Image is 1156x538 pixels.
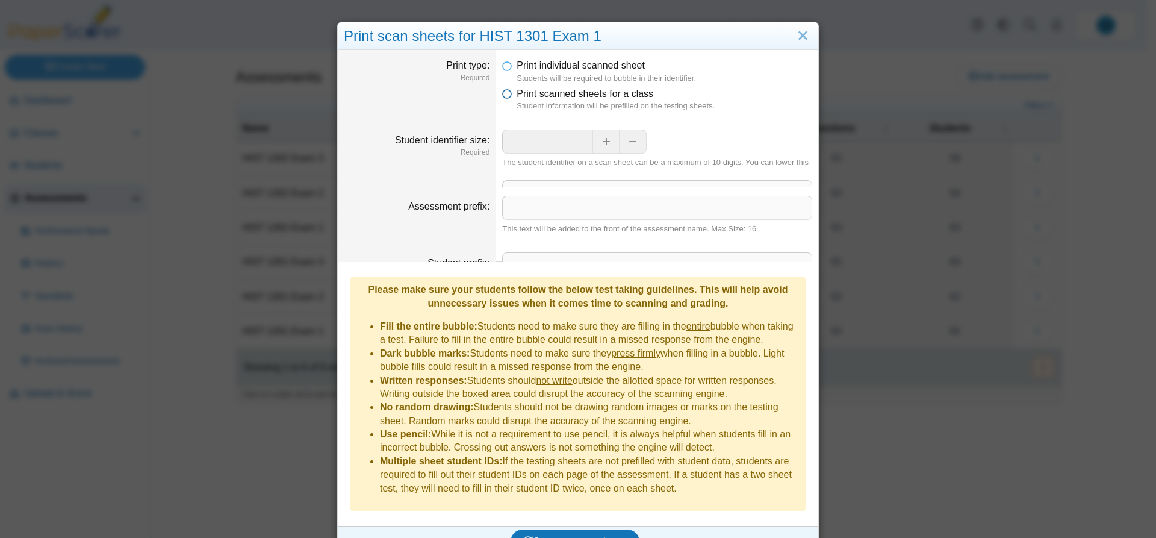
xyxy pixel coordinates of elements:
[592,130,620,154] button: Increase
[446,60,489,70] label: Print type
[502,224,812,234] div: This text will be added to the front of the assessment name. Max Size: 16
[380,374,800,401] li: Students should outside the allotted space for written responses. Writing outside the boxed area ...
[380,401,800,428] li: Students should not be drawing random images or marks on the testing sheet. Random marks could di...
[536,375,572,386] u: not write
[380,348,470,358] b: Dark bubble marks:
[794,26,812,46] a: Close
[380,321,477,331] b: Fill the entire bubble:
[380,455,800,495] li: If the testing sheets are not prefilled with student data, students are required to fill out thei...
[611,348,660,358] u: press firmly
[344,73,489,83] dfn: Required
[408,201,489,211] label: Assessment prefix
[517,89,653,99] span: Print scanned sheets for a class
[620,130,647,154] button: Decrease
[380,428,800,455] li: While it is not a requirement to use pencil, it is always helpful when students fill in an incorr...
[368,284,788,308] b: Please make sure your students follow the below test taking guidelines. This will help avoid unne...
[463,186,489,196] label: Class
[502,157,812,190] div: The student identifier on a scan sheet can be a maximum of 10 digits. You can lower this value if...
[686,321,710,331] u: entire
[338,22,818,51] div: Print scan sheets for HIST 1301 Exam 1
[380,320,800,347] li: Students need to make sure they are filling in the bubble when taking a test. Failure to fill in ...
[380,456,503,466] b: Multiple sheet student IDs:
[517,101,812,111] dfn: Student information will be prefilled on the testing sheets.
[395,135,489,145] label: Student identifier size
[380,402,474,412] b: No random drawing:
[380,375,467,386] b: Written responses:
[517,60,645,70] span: Print individual scanned sheet
[517,73,812,84] dfn: Students will be required to bubble in their identifier.
[344,148,489,158] dfn: Required
[427,258,489,268] label: Student prefix
[380,429,431,439] b: Use pencil:
[380,347,800,374] li: Students need to make sure they when filling in a bubble. Light bubble fills could result in a mi...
